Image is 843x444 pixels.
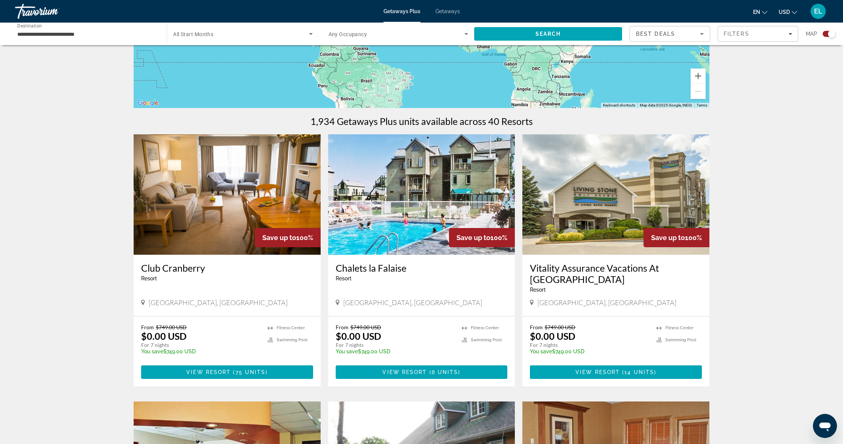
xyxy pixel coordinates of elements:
button: Change currency [779,6,797,17]
button: View Resort(14 units) [530,365,702,379]
a: Open this area in Google Maps (opens a new window) [135,98,160,108]
span: Swimming Pool [277,338,307,342]
span: Swimming Pool [665,338,696,342]
span: Search [536,31,561,37]
span: View Resort [382,369,427,375]
span: Fitness Center [277,325,305,330]
span: USD [779,9,790,15]
img: Chalets la Falaise [328,134,515,255]
button: Change language [753,6,767,17]
div: 100% [644,228,709,247]
span: Fitness Center [665,325,694,330]
a: Getaways Plus [383,8,420,14]
span: Map data ©2025 Google, INEGI [640,103,692,107]
span: $749.00 USD [545,324,575,330]
p: $749.00 USD [336,348,455,354]
span: Resort [141,275,157,281]
span: You save [141,348,163,354]
span: ( ) [620,369,656,375]
button: User Menu [808,3,828,19]
span: Fitness Center [471,325,499,330]
h1: 1,934 Getaways Plus units available across 40 Resorts [310,116,533,127]
p: $0.00 USD [336,330,381,342]
img: Club Cranberry [134,134,321,255]
button: View Resort(75 units) [141,365,313,379]
a: Getaways [435,8,460,14]
span: From [336,324,348,330]
span: All Start Months [173,31,213,37]
button: View Resort(6 units) [336,365,508,379]
a: Terms (opens in new tab) [697,103,707,107]
span: Resort [530,287,546,293]
span: [GEOGRAPHIC_DATA], [GEOGRAPHIC_DATA] [343,298,482,307]
a: Vitality Assurance Vacations At [GEOGRAPHIC_DATA] [530,262,702,285]
span: Resort [336,275,352,281]
iframe: Button to launch messaging window [813,414,837,438]
span: Filters [724,31,749,37]
span: View Resort [575,369,620,375]
p: $0.00 USD [530,330,575,342]
span: 6 units [432,369,458,375]
p: For 7 nights [141,342,260,348]
button: Filters [718,26,798,42]
mat-select: Sort by [636,29,704,38]
input: Select destination [17,30,157,39]
span: Any Occupancy [329,31,367,37]
span: From [530,324,543,330]
button: Zoom in [691,68,706,84]
span: ( ) [427,369,461,375]
span: Destination [17,23,42,28]
p: $749.00 USD [141,348,260,354]
a: Club Cranberry [141,262,313,274]
img: Google [135,98,160,108]
span: Swimming Pool [471,338,502,342]
div: 100% [255,228,321,247]
p: For 7 nights [530,342,649,348]
p: $749.00 USD [530,348,649,354]
p: $0.00 USD [141,330,187,342]
span: You save [336,348,358,354]
span: [GEOGRAPHIC_DATA], [GEOGRAPHIC_DATA] [149,298,288,307]
span: From [141,324,154,330]
a: Travorium [15,2,90,21]
a: Chalets la Falaise [336,262,508,274]
div: 100% [449,228,515,247]
span: $749.00 USD [156,324,187,330]
span: Save up to [262,234,296,242]
span: You save [530,348,552,354]
span: $749.00 USD [350,324,381,330]
span: en [753,9,760,15]
span: [GEOGRAPHIC_DATA], [GEOGRAPHIC_DATA] [537,298,676,307]
img: Vitality Assurance Vacations At Collingwood [522,134,709,255]
span: View Resort [186,369,231,375]
button: Zoom out [691,84,706,99]
span: 75 units [236,369,266,375]
span: Map [806,29,817,39]
button: Search [474,27,622,41]
span: Save up to [651,234,685,242]
button: Keyboard shortcuts [603,103,635,108]
span: Best Deals [636,31,675,37]
p: For 7 nights [336,342,455,348]
span: EL [814,8,822,15]
span: 14 units [624,369,654,375]
span: ( ) [231,369,268,375]
span: Save up to [456,234,490,242]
